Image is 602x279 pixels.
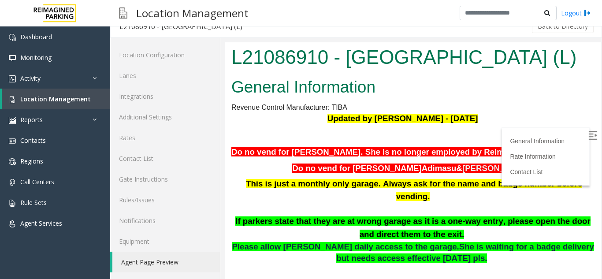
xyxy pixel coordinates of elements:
a: Logout [561,8,591,18]
span: Location Management [20,95,91,103]
span: Contacts [20,136,46,145]
img: 'icon' [9,55,16,62]
a: Integrations [110,86,220,107]
img: 'icon' [9,117,16,124]
img: 'icon' [9,200,16,207]
img: 'icon' [9,138,16,145]
img: Open/Close Sidebar Menu [364,89,372,97]
img: logout [584,8,591,18]
div: L21086910 - [GEOGRAPHIC_DATA] (L) [119,21,242,32]
a: Rules/Issues [110,190,220,210]
h1: L21086910 - [GEOGRAPHIC_DATA] (L) [7,1,370,29]
span: Call Centers [20,178,54,186]
a: General Information [285,95,340,102]
span: Revenue Control Manufacturer: TIBA [7,61,123,69]
b: If parkers state that they are at wrong garage as it is a one-way entry, please open the door and... [11,174,366,197]
img: 'icon' [9,96,16,103]
img: pageIcon [119,2,127,24]
h2: General Information [7,33,370,56]
a: Agent Page Preview [112,252,220,272]
span: Activity [20,74,41,82]
button: Back to Directory [532,20,594,33]
span: Updated by [PERSON_NAME] - [DATE] [103,71,253,81]
a: Additional Settings [110,107,220,127]
span: Rule Sets [20,198,47,207]
span: Do no vend for [PERSON_NAME] [67,121,197,130]
a: Rate Information [285,111,331,118]
span: Adimasu [197,121,232,131]
img: 'icon' [9,75,16,82]
img: 'icon' [9,220,16,227]
span: This is just a monthly only garage. Always ask for the name and badge number before vending. [21,137,357,159]
img: 'icon' [9,158,16,165]
img: 'icon' [9,34,16,41]
a: Contact List [285,126,318,133]
a: Location Configuration [110,45,220,65]
a: Rates [110,127,220,148]
span: [PERSON_NAME] [238,121,307,130]
a: Notifications [110,210,220,231]
img: 'icon' [9,179,16,186]
a: Equipment [110,231,220,252]
h3: Location Management [132,2,253,24]
span: Do no vend for [PERSON_NAME]. She is no longer employed by Reimagined Parking. [7,105,341,114]
a: Lanes [110,65,220,86]
span: Dashboard [20,33,52,41]
span: Please allow [PERSON_NAME] daily access to the garage. [7,200,234,209]
span: Regions [20,157,43,165]
a: Location Management [2,89,110,109]
span: She is waiting for a badge delivery but needs access effective [DATE] pls. [111,200,369,221]
span: & [231,121,237,130]
a: Contact List [110,148,220,169]
span: Reports [20,115,43,124]
a: Gate Instructions [110,169,220,190]
span: Monitoring [20,53,52,62]
span: Agent Services [20,219,62,227]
